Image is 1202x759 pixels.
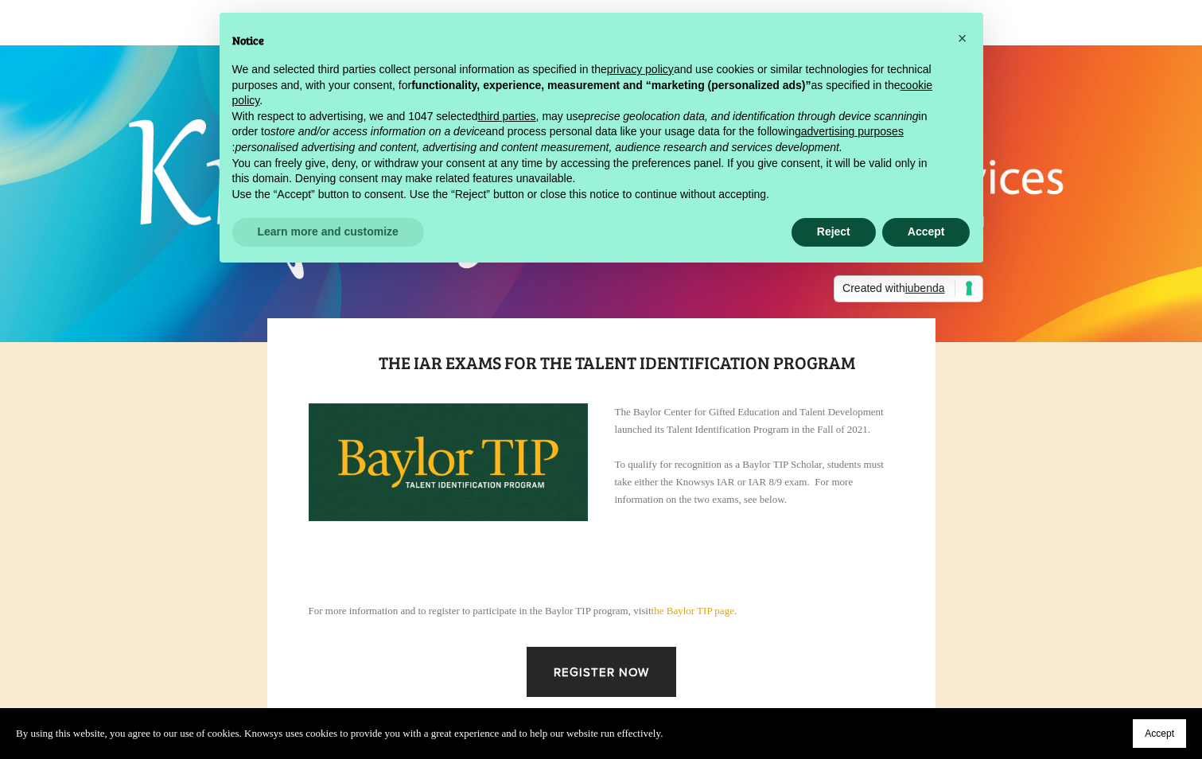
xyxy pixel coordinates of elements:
em: store and/or access information on a device [270,125,486,138]
a: cookie policy [232,79,933,107]
button: Learn more and customize [232,218,424,247]
button: advertising purposes [801,124,904,140]
p: You can freely give, deny, or withdraw your consent at any time by accessing the preferences pane... [232,156,945,187]
span: × [958,29,967,47]
a: privacy policy [607,63,674,76]
h2: Notice [232,32,945,49]
a: the Baylor TIP page [652,605,734,617]
button: Reject [792,218,876,247]
h1: The Iar ExamS for the Talent Identification Program [340,348,894,376]
p: The Baylor Center for Gifted Education and Talent Development launched its Talent Identification ... [615,403,894,438]
em: precise geolocation data, and identification through device scanning [584,110,918,123]
button: third parties [477,109,535,125]
p: By using this website, you agree to our use of cookies. Knowsys uses cookies to provide you with ... [16,725,663,742]
strong: functionality, experience, measurement and “marketing (personalized ads)” [411,79,811,91]
p: We and selected third parties collect personal information as specified in the and use cookies or... [232,62,945,109]
a: Register Now [527,647,676,697]
span: Created with [842,281,955,297]
p: With respect to advertising, we and 1047 selected , may use in order to and process personal data... [232,109,945,156]
button: Accept [882,218,971,247]
p: Use the “Accept” button to consent. Use the “Reject” button or close this notice to continue with... [232,187,945,203]
span: iubenda [905,282,945,294]
a: Created withiubenda [834,275,982,302]
em: personalised advertising and content, advertising and content measurement, audience research and ... [235,141,842,154]
button: Close this notice [950,25,975,51]
span: Accept [1145,728,1174,739]
button: Accept [1133,719,1186,748]
p: For more information and to register to participate in the Baylor TIP program, visit . [309,602,894,620]
p: To qualify for recognition as a Baylor TIP Scholar, students must take either the Knowsys IAR or ... [615,456,894,508]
